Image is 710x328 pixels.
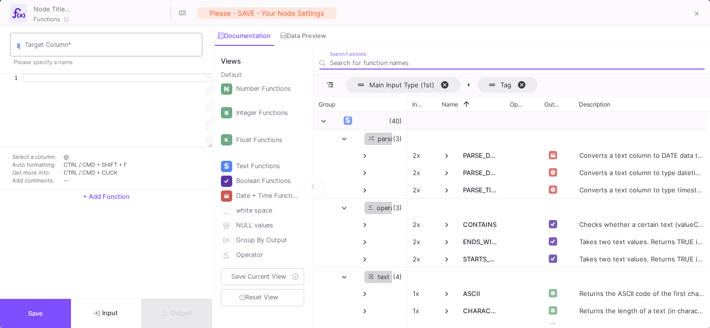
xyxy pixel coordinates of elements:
div: white space [236,203,298,218]
div: Data Preview [281,32,326,40]
div: Checks whether a certain text (valueContains) is contained within another text (value1). Returns ... [574,216,710,233]
span: Tag. Press ENTER to sort. Press DELETE to remove [477,77,537,93]
span: Name [442,101,458,108]
span: (4) [393,268,402,286]
div: 2x [407,216,437,233]
div: 2x [407,233,437,250]
span: ASCII [463,285,498,303]
span: Tag [500,81,511,89]
span: Group [319,101,335,108]
div: Takes two text values. Returns TRUE if the second value is a suffix of the first. [574,233,710,250]
button: Float Functions [219,133,306,147]
span: STARTS_WITH [463,251,498,268]
img: columns.svg [15,43,22,50]
span: Save Current View [231,273,286,280]
button: NULL values [219,218,306,233]
button: Boolean Functions [219,174,306,188]
td: Get more info: [10,169,61,177]
button: Integer Functions [219,106,306,120]
div: Operator [236,248,298,262]
button: Input [71,299,142,328]
button: Hotkeys List [173,3,192,23]
div: 1x [407,285,437,302]
span: PARSE_DATE [463,147,498,165]
span: CHARACTER_LENGTH [463,302,498,320]
div: operator [364,202,407,214]
div: 2x [407,181,437,198]
div: Default [221,70,306,81]
div: Documentation [218,32,270,40]
div: Returns the ASCII code of the first character. [574,285,710,302]
div: 1x [407,302,437,319]
div: Boolean Functions [236,174,298,188]
td: Auto formatting: [10,161,61,169]
button: Group By Output [219,233,306,248]
span: Save [28,310,43,317]
div: Text Functions [236,159,298,174]
div: Date + Time Functions [236,188,298,203]
div: Returns the length of a text (in characters). [574,302,710,319]
span: ENDS_WITH [463,233,498,251]
span: (3) [393,130,402,147]
span: (40) [389,112,402,130]
img: function-ui.svg [12,7,25,20]
span: Operator [510,101,526,108]
div: NULL values [236,218,298,233]
span: @ [64,153,69,160]
button: white space [219,203,306,218]
div: Please - SAVE - your node settings [197,7,336,19]
button: Reset View [221,289,304,306]
p: Please specify a name [10,58,203,66]
span: -- [64,177,69,184]
button: Save Current View [221,268,304,285]
div: 2x [407,146,437,164]
div: 2x [407,164,437,181]
span: Main Input Type (1st). Press ENTER to sort. Press DELETE to remove [346,77,461,93]
div: parsing [364,133,404,145]
span: Inputs [412,101,423,108]
span: PARSE_TIMESTAMP [463,182,498,199]
div: Row Groups [346,77,537,93]
span: Main Input Type (1st) [369,81,434,89]
div: Converts a text column to DATE data type. [574,146,710,164]
div: Number Functions [236,81,298,96]
div: Converts a text column to type timestamp using a self-defined format. [574,181,710,198]
div: Takes two text values. Returns TRUE if the second value is a prefix of the first. [574,250,710,267]
div: text calculation [364,271,427,283]
input: Node Title... [31,2,169,15]
div: 2x [407,250,437,267]
span: (3) [393,199,402,217]
span: CTRL / CMD + SHIFT + F [64,161,127,168]
span: Reset View [239,293,279,301]
button: Operator [219,248,306,262]
input: Search for function names [330,59,705,67]
div: Views [219,46,308,66]
span: CONTAINS [463,216,498,234]
button: Text Functions [219,159,306,174]
div: Integer Functions [236,106,298,120]
div: Float Functions [236,133,298,147]
span: CTRL / CMD + CLICK [64,169,117,176]
td: Select a column: [10,153,61,161]
span: Input [94,309,118,317]
span: Output [544,101,560,108]
span: Description [579,101,610,108]
span: Functions [34,15,60,23]
div: Group By Output [236,233,298,248]
span: + Add Function [83,193,130,200]
button: Date + Time Functions [219,188,306,203]
button: Number Functions [219,81,306,96]
span: PARSE_DATETIME [463,164,498,182]
div: Converts a text column to type datetime using a self-defined format. [574,164,710,181]
td: Add comments: [10,177,61,184]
